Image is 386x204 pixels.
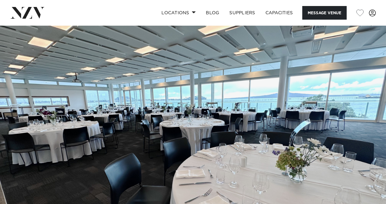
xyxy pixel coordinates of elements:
a: SUPPLIERS [224,6,260,20]
a: BLOG [201,6,224,20]
a: Locations [156,6,201,20]
a: Capacities [260,6,298,20]
button: Message Venue [302,6,347,20]
img: nzv-logo.png [10,7,45,18]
